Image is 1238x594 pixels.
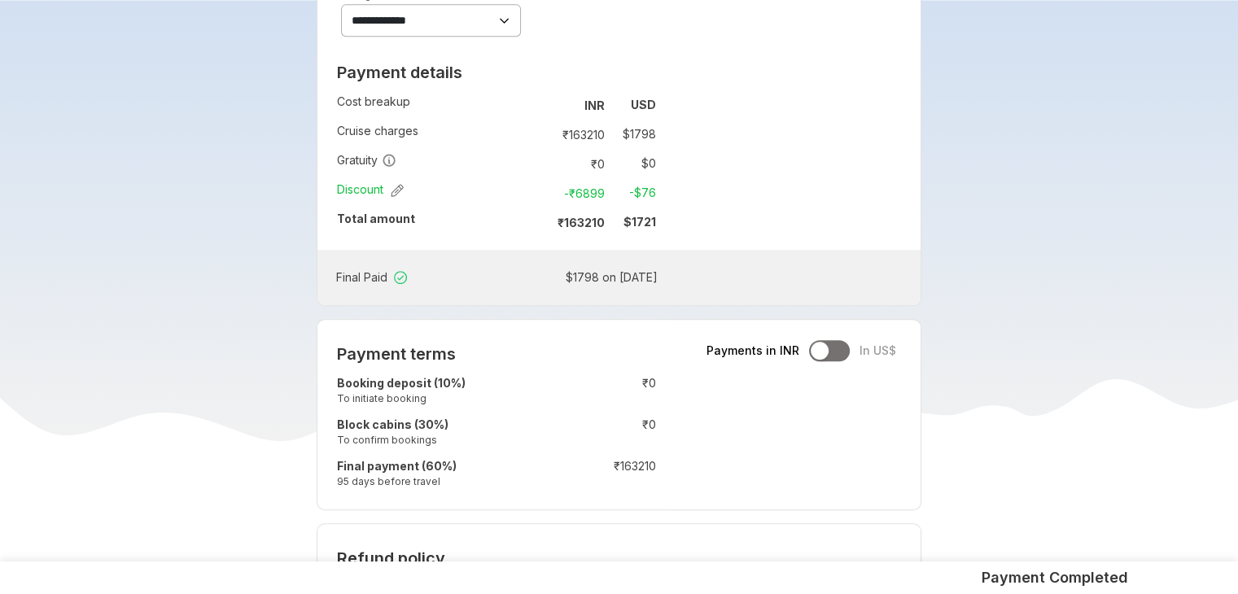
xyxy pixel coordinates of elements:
[337,344,656,364] h2: Payment terms
[337,474,551,488] small: 95 days before travel
[584,98,605,112] strong: INR
[536,178,543,207] td: :
[559,455,656,496] td: ₹ 163210
[536,120,543,149] td: :
[337,181,404,198] span: Discount
[623,215,656,229] strong: $ 1721
[543,152,611,175] td: ₹ 0
[337,212,415,225] strong: Total amount
[559,413,656,455] td: ₹ 0
[543,123,611,146] td: ₹ 163210
[558,216,605,229] strong: ₹ 163210
[337,391,551,405] small: To initiate booking
[611,181,656,204] td: -$ 76
[543,181,611,204] td: -₹ 6899
[509,266,658,289] td: $ 1798 on [DATE]
[536,90,543,120] td: :
[337,90,536,120] td: Cost breakup
[551,455,559,496] td: :
[536,207,543,237] td: :
[337,376,466,390] strong: Booking deposit (10%)
[337,417,448,431] strong: Block cabins (30%)
[706,343,799,359] span: Payments in INR
[503,263,510,292] td: :
[631,98,656,111] strong: USD
[559,372,656,413] td: ₹ 0
[337,63,656,82] h2: Payment details
[337,152,396,168] span: Gratuity
[336,263,503,292] td: Final Paid
[337,433,551,447] small: To confirm bookings
[860,343,896,359] span: In US$
[551,413,559,455] td: :
[982,568,1128,587] h5: Payment Completed
[337,120,536,149] td: Cruise charges
[551,372,559,413] td: :
[536,149,543,178] td: :
[337,459,457,473] strong: Final payment (60%)
[611,123,656,146] td: $ 1798
[611,152,656,175] td: $ 0
[337,548,901,568] h2: Refund policy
